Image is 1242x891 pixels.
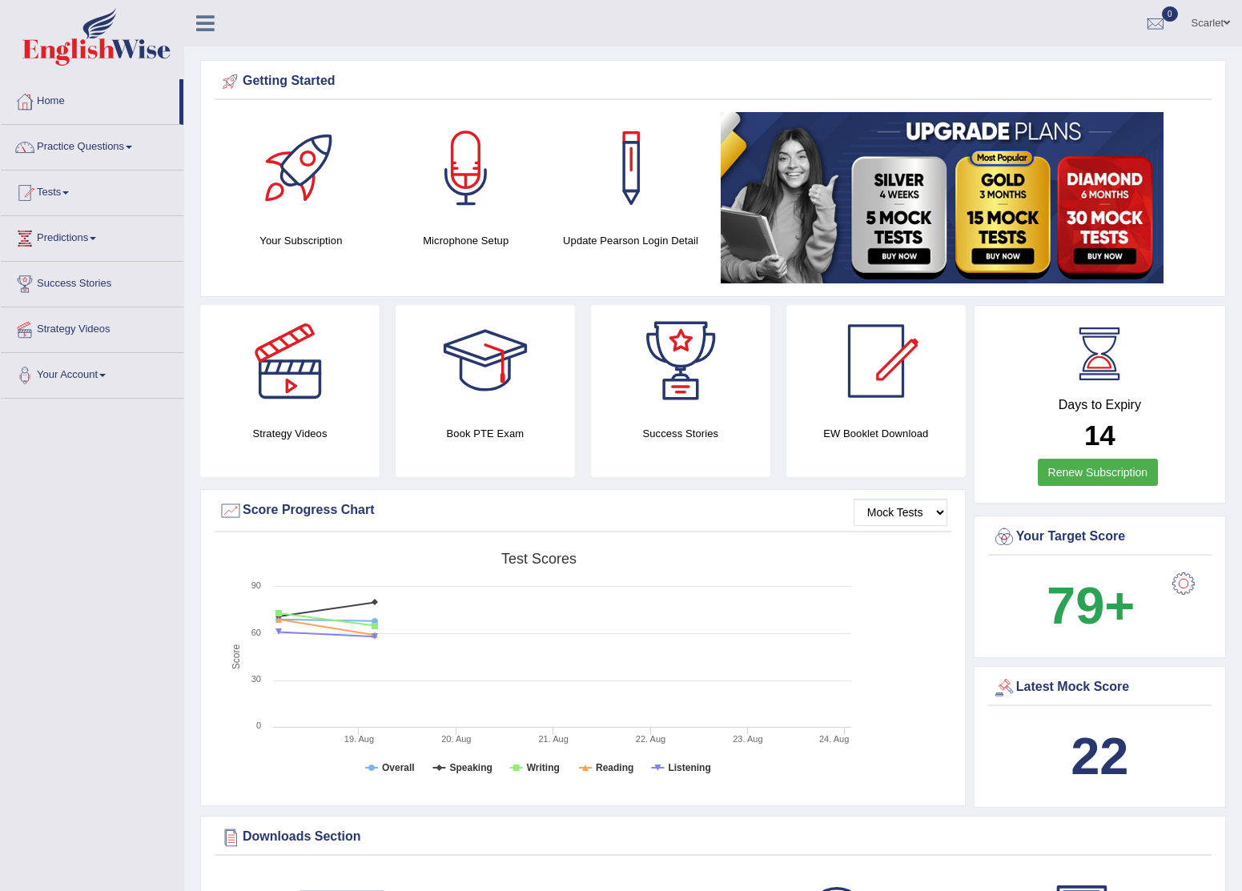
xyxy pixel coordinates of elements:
[501,551,577,567] tspan: Test scores
[1,307,183,347] a: Strategy Videos
[1,353,183,393] a: Your Account
[1084,419,1115,451] b: 14
[992,398,1208,412] h4: Days to Expiry
[591,425,770,442] h4: Success Stories
[344,734,374,744] tspan: 19. Aug
[668,762,710,773] tspan: Listening
[219,70,1208,94] div: Getting Started
[819,734,849,744] tspan: 24. Aug
[1,262,183,302] a: Success Stories
[251,580,261,590] text: 90
[992,525,1208,549] div: Your Target Score
[527,762,560,773] tspan: Writing
[596,762,633,773] tspan: Reading
[382,762,415,773] tspan: Overall
[1,79,179,119] a: Home
[721,112,1164,283] img: small5.jpg
[200,425,380,442] h4: Strategy Videos
[396,425,575,442] h4: Book PTE Exam
[231,644,242,670] tspan: Score
[219,499,947,523] div: Score Progress Chart
[539,734,569,744] tspan: 21. Aug
[1,171,183,211] a: Tests
[786,425,966,442] h4: EW Booklet Download
[449,762,492,773] tspan: Speaking
[1,216,183,256] a: Predictions
[557,232,705,249] h4: Update Pearson Login Detail
[1071,727,1128,785] b: 22
[251,628,261,637] text: 60
[1,125,183,165] a: Practice Questions
[733,734,762,744] tspan: 23. Aug
[392,232,541,249] h4: Microphone Setup
[636,734,665,744] tspan: 22. Aug
[992,676,1208,700] div: Latest Mock Score
[1047,576,1135,635] b: 79+
[1038,459,1159,486] a: Renew Subscription
[251,674,261,684] text: 30
[441,734,471,744] tspan: 20. Aug
[219,825,1208,849] div: Downloads Section
[227,232,376,249] h4: Your Subscription
[256,720,261,730] text: 0
[1162,6,1178,22] span: 0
